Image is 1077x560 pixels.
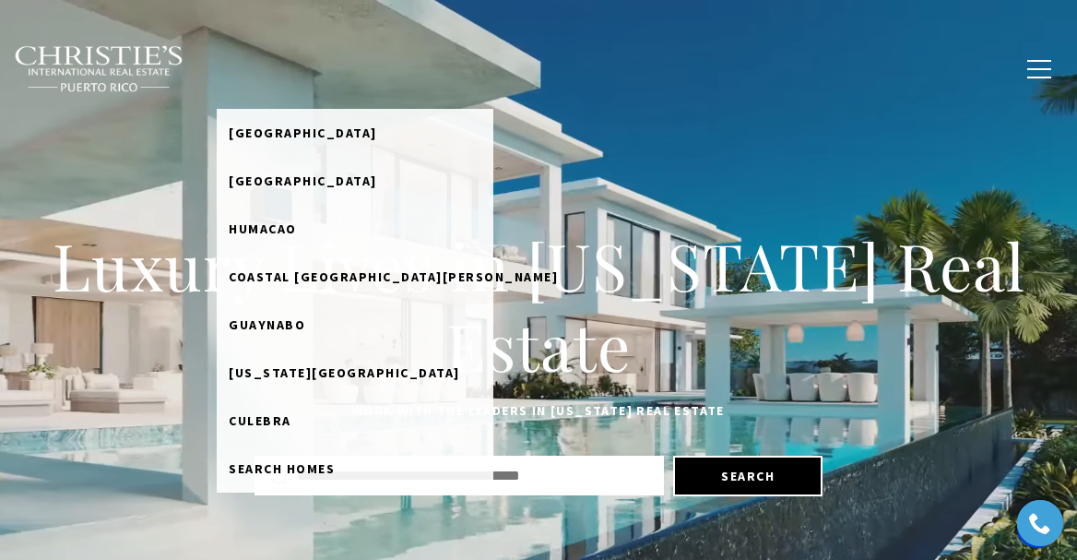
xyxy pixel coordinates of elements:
a: Humacao [217,205,493,253]
p: Work with the leaders in [US_STATE] Real Estate [46,400,1031,423]
a: [US_STATE][GEOGRAPHIC_DATA] [217,349,493,397]
a: Culebra [217,397,493,445]
span: [GEOGRAPHIC_DATA] [229,125,377,141]
h1: Luxury Lives in [US_STATE] Real Estate [46,225,1031,387]
a: Search Homes [217,445,493,493]
a: [GEOGRAPHIC_DATA] [217,157,493,205]
span: Coastal [GEOGRAPHIC_DATA][PERSON_NAME] [229,268,558,285]
span: Search Homes [229,460,335,477]
img: Christie's International Real Estate black text logo [14,45,184,93]
span: Culebra [229,412,291,429]
span: Guaynabo [229,316,305,333]
a: [GEOGRAPHIC_DATA] [217,109,493,157]
span: Humacao [229,220,297,237]
button: Search [673,456,823,496]
a: Guaynabo [217,301,493,349]
span: [US_STATE][GEOGRAPHIC_DATA] [229,364,460,381]
a: Coastal [GEOGRAPHIC_DATA][PERSON_NAME] [217,253,493,301]
span: [GEOGRAPHIC_DATA] [229,173,377,189]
